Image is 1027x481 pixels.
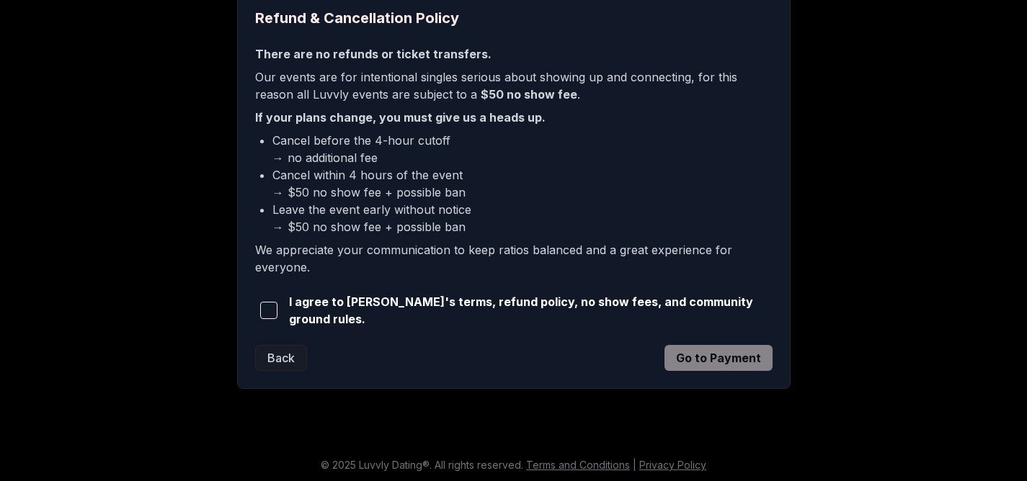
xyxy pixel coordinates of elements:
p: We appreciate your communication to keep ratios balanced and a great experience for everyone. [255,241,773,276]
b: $50 no show fee [481,87,577,102]
span: | [633,459,636,471]
h2: Refund & Cancellation Policy [255,8,773,28]
a: Terms and Conditions [526,459,630,471]
p: There are no refunds or ticket transfers. [255,45,773,63]
p: Our events are for intentional singles serious about showing up and connecting, for this reason a... [255,68,773,103]
li: Cancel within 4 hours of the event → $50 no show fee + possible ban [272,166,773,201]
p: If your plans change, you must give us a heads up. [255,109,773,126]
li: Leave the event early without notice → $50 no show fee + possible ban [272,201,773,235]
a: Privacy Policy [639,459,706,471]
button: Back [255,345,307,371]
span: I agree to [PERSON_NAME]'s terms, refund policy, no show fees, and community ground rules. [289,293,773,328]
li: Cancel before the 4-hour cutoff → no additional fee [272,132,773,166]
